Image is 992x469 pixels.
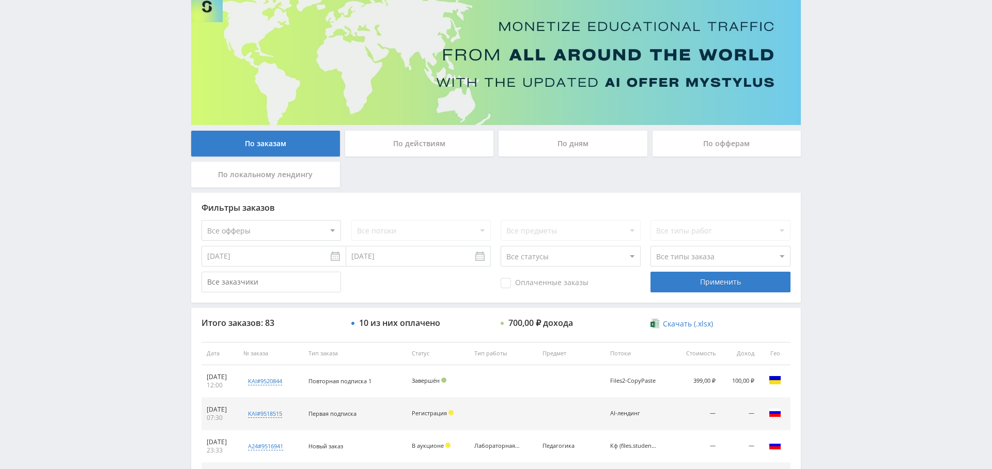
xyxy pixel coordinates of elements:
img: xlsx [650,318,659,329]
div: Применить [650,272,790,292]
div: [DATE] [207,438,233,446]
div: [DATE] [207,373,233,381]
img: ukr.png [769,374,781,386]
div: 10 из них оплачено [359,318,440,327]
div: По дням [499,131,647,157]
div: a24#9516941 [248,442,283,450]
div: 12:00 [207,381,233,389]
span: Первая подписка [308,410,357,417]
div: Итого заказов: 83 [202,318,341,327]
td: — [673,430,721,463]
td: — [721,398,760,430]
div: 23:33 [207,446,233,455]
th: Гео [760,342,791,365]
div: Фильтры заказов [202,203,791,212]
img: rus.png [769,439,781,451]
div: kai#9518515 [248,410,282,418]
td: 399,00 ₽ [673,365,721,398]
div: По заказам [191,131,340,157]
img: rus.png [769,407,781,419]
a: Скачать (.xlsx) [650,319,712,329]
span: В аукционе [412,442,444,449]
th: Потоки [605,342,673,365]
div: По действиям [345,131,494,157]
td: — [673,398,721,430]
div: Педагогика [542,443,589,449]
div: kai#9520844 [248,377,282,385]
th: Предмет [537,342,606,365]
div: Лабораторная работа [474,443,521,449]
span: Повторная подписка 1 [308,377,371,385]
th: № заказа [238,342,304,365]
span: Холд [448,410,454,415]
span: Оплаченные заказы [501,278,588,288]
div: Кф (files.student-it) [610,443,657,449]
div: AI-лендинг [610,410,657,417]
th: Тип заказа [303,342,407,365]
span: Регистрация [412,409,447,417]
div: По локальному лендингу [191,162,340,187]
td: 100,00 ₽ [721,365,760,398]
th: Тип работы [469,342,537,365]
span: Новый заказ [308,442,343,450]
th: Доход [721,342,760,365]
div: По офферам [653,131,801,157]
span: Холд [445,443,451,448]
th: Стоимость [673,342,721,365]
div: 700,00 ₽ дохода [508,318,573,327]
span: Скачать (.xlsx) [663,320,713,328]
th: Дата [202,342,238,365]
input: Все заказчики [202,272,341,292]
span: Подтвержден [441,378,446,383]
div: 07:30 [207,414,233,422]
th: Статус [407,342,469,365]
div: Files2-CopyPaste [610,378,657,384]
span: Завершён [412,377,440,384]
div: [DATE] [207,405,233,414]
td: — [721,430,760,463]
